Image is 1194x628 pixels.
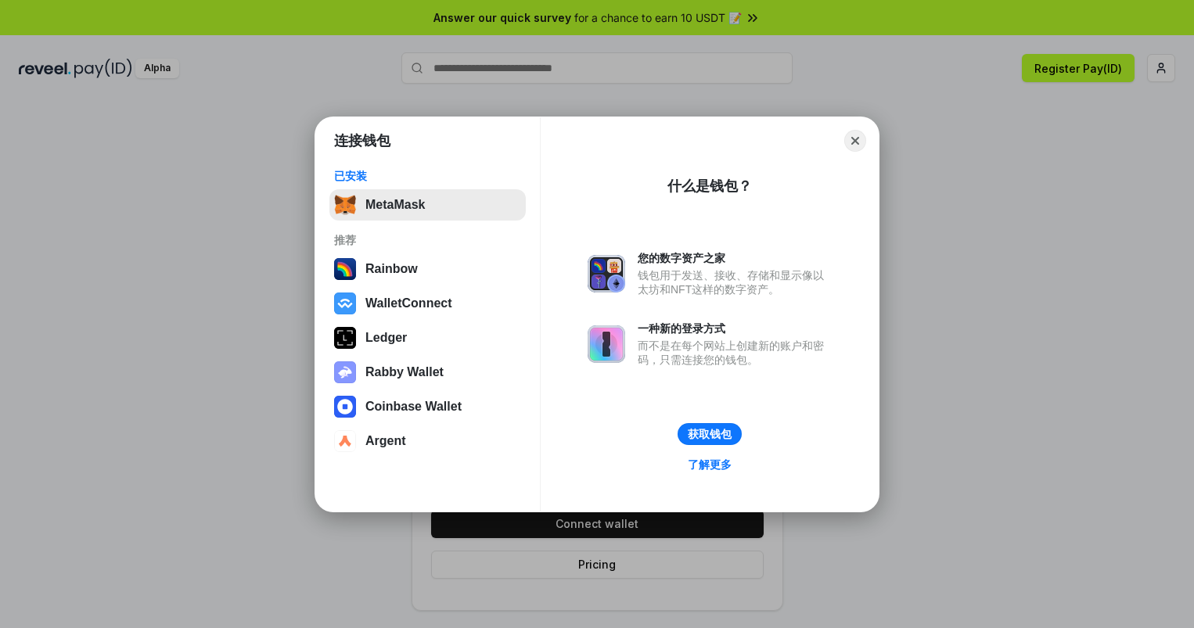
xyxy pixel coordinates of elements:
div: Rabby Wallet [365,365,444,379]
div: 已安装 [334,169,521,183]
button: Coinbase Wallet [329,391,526,422]
div: Coinbase Wallet [365,400,462,414]
button: Argent [329,425,526,457]
img: svg+xml,%3Csvg%20width%3D%2228%22%20height%3D%2228%22%20viewBox%3D%220%200%2028%2028%22%20fill%3D... [334,292,356,314]
img: svg+xml,%3Csvg%20width%3D%22120%22%20height%3D%22120%22%20viewBox%3D%220%200%20120%20120%22%20fil... [334,258,356,280]
button: Close [844,130,866,152]
div: Rainbow [365,262,418,276]
button: Rabby Wallet [329,357,526,388]
img: svg+xml,%3Csvg%20xmlns%3D%22http%3A%2F%2Fwww.w3.org%2F2000%2Fsvg%22%20width%3D%2228%22%20height%3... [334,327,356,349]
div: 而不是在每个网站上创建新的账户和密码，只需连接您的钱包。 [638,339,832,367]
img: svg+xml,%3Csvg%20width%3D%2228%22%20height%3D%2228%22%20viewBox%3D%220%200%2028%2028%22%20fill%3D... [334,430,356,452]
div: 获取钱包 [688,427,732,441]
div: 一种新的登录方式 [638,321,832,336]
div: 了解更多 [688,458,732,472]
button: Rainbow [329,253,526,285]
div: Argent [365,434,406,448]
a: 了解更多 [678,454,741,475]
div: 您的数字资产之家 [638,251,832,265]
div: MetaMask [365,198,425,212]
div: 什么是钱包？ [667,177,752,196]
div: 推荐 [334,233,521,247]
img: svg+xml,%3Csvg%20xmlns%3D%22http%3A%2F%2Fwww.w3.org%2F2000%2Fsvg%22%20fill%3D%22none%22%20viewBox... [588,325,625,363]
button: WalletConnect [329,288,526,319]
button: MetaMask [329,189,526,221]
img: svg+xml,%3Csvg%20xmlns%3D%22http%3A%2F%2Fwww.w3.org%2F2000%2Fsvg%22%20fill%3D%22none%22%20viewBox... [588,255,625,292]
div: 钱包用于发送、接收、存储和显示像以太坊和NFT这样的数字资产。 [638,268,832,296]
h1: 连接钱包 [334,131,390,150]
button: 获取钱包 [678,423,742,445]
img: svg+xml,%3Csvg%20width%3D%2228%22%20height%3D%2228%22%20viewBox%3D%220%200%2028%2028%22%20fill%3D... [334,396,356,418]
div: WalletConnect [365,296,452,310]
img: svg+xml,%3Csvg%20xmlns%3D%22http%3A%2F%2Fwww.w3.org%2F2000%2Fsvg%22%20fill%3D%22none%22%20viewBox... [334,361,356,383]
div: Ledger [365,331,407,345]
img: svg+xml,%3Csvg%20fill%3D%22none%22%20height%3D%2233%22%20viewBox%3D%220%200%2035%2033%22%20width%... [334,194,356,216]
button: Ledger [329,322,526,353]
